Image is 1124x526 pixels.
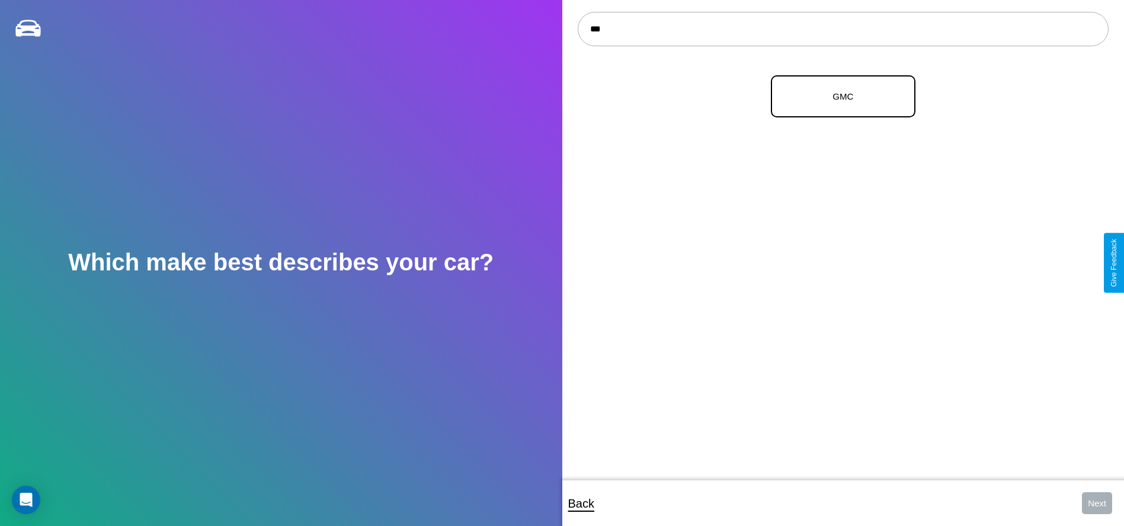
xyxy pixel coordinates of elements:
p: GMC [784,88,902,104]
p: Back [568,493,594,514]
h2: Which make best describes your car? [68,249,494,276]
button: Next [1082,492,1112,514]
div: Open Intercom Messenger [12,486,40,514]
div: Give Feedback [1110,239,1118,287]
